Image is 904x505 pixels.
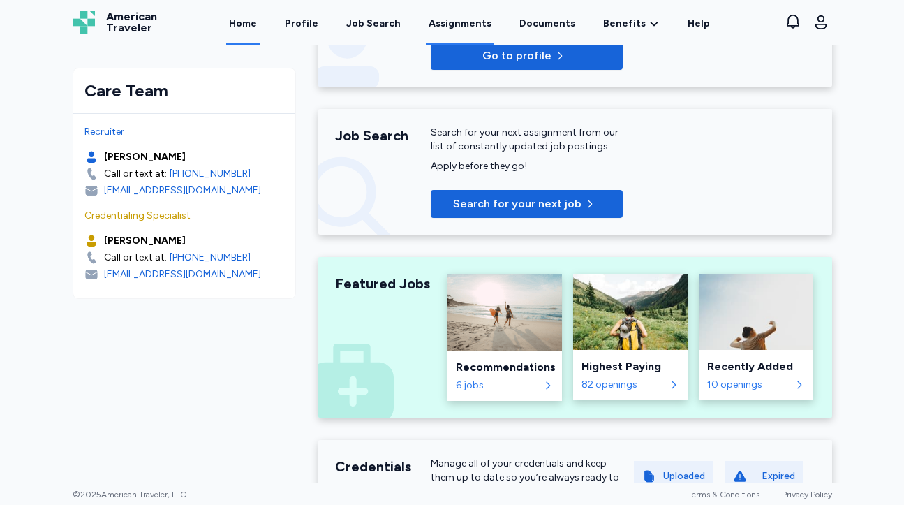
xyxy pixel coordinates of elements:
[573,274,688,401] a: Highest PayingHighest Paying82 openings
[699,274,813,401] a: Recently AddedRecently Added10 openings
[482,47,551,64] span: Go to profile
[426,1,494,45] a: Assignments
[688,490,759,499] a: Terms & Conditions
[335,457,431,476] div: Credentials
[104,184,261,198] div: [EMAIL_ADDRESS][DOMAIN_NAME]
[226,1,260,45] a: Home
[73,489,186,500] span: © 2025 American Traveler, LLC
[581,378,665,392] div: 82 openings
[603,17,660,31] a: Benefits
[106,11,157,34] span: American Traveler
[84,125,284,139] div: Recruiter
[699,274,813,350] img: Recently Added
[782,490,832,499] a: Privacy Policy
[170,251,251,265] a: [PHONE_NUMBER]
[84,209,284,223] div: Credentialing Specialist
[573,274,688,350] img: Highest Paying
[335,274,431,293] div: Featured Jobs
[335,126,431,145] div: Job Search
[431,457,623,499] div: Manage all of your credentials and keep them up to date so you’re always ready to be submitted to...
[431,190,623,218] button: Search for your next job
[104,251,167,265] div: Call or text at:
[581,358,679,375] div: Highest Paying
[104,268,261,281] div: [EMAIL_ADDRESS][DOMAIN_NAME]
[104,150,186,164] div: [PERSON_NAME]
[447,274,562,401] a: RecommendationsRecommendations6 jobs
[84,80,284,102] div: Care Team
[762,469,795,483] div: Expired
[73,11,95,34] img: Logo
[346,17,401,31] div: Job Search
[170,167,251,181] a: [PHONE_NUMBER]
[104,234,186,248] div: [PERSON_NAME]
[447,274,562,351] img: Recommendations
[431,159,623,173] div: Apply before they go!
[453,196,581,212] span: Search for your next job
[431,126,623,154] div: Search for your next assignment from our list of constantly updated job postings.
[707,378,791,392] div: 10 openings
[431,42,623,70] button: Go to profile
[603,17,646,31] span: Benefits
[707,358,805,375] div: Recently Added
[104,167,167,181] div: Call or text at:
[456,379,540,393] div: 6 jobs
[663,469,705,483] div: Uploaded
[456,359,554,376] div: Recommendations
